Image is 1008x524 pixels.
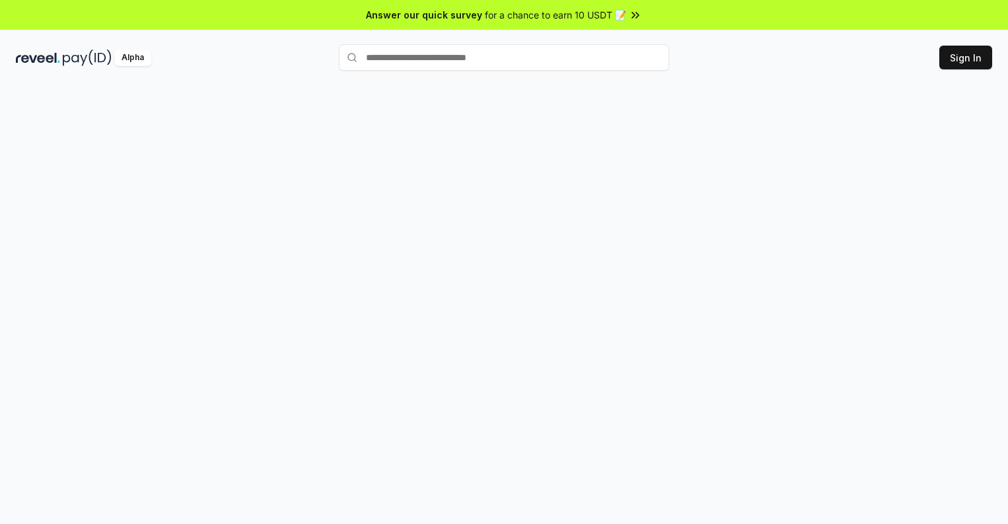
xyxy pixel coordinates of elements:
[939,46,992,69] button: Sign In
[485,8,626,22] span: for a chance to earn 10 USDT 📝
[114,50,151,66] div: Alpha
[16,50,60,66] img: reveel_dark
[63,50,112,66] img: pay_id
[366,8,482,22] span: Answer our quick survey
